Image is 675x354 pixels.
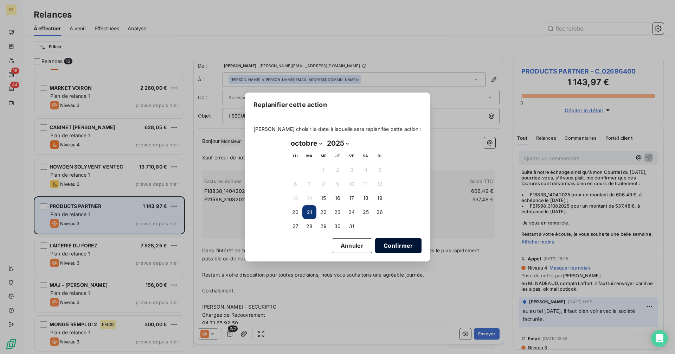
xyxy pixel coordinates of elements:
[359,205,373,219] button: 25
[332,238,372,253] button: Annuler
[302,149,316,163] th: mardi
[288,191,302,205] button: 13
[302,177,316,191] button: 7
[288,219,302,233] button: 27
[288,177,302,191] button: 6
[345,191,359,205] button: 17
[373,149,387,163] th: dimanche
[302,205,316,219] button: 21
[302,191,316,205] button: 14
[359,149,373,163] th: samedi
[330,191,345,205] button: 16
[330,163,345,177] button: 2
[345,149,359,163] th: vendredi
[253,100,327,109] span: Replanifier cette action
[373,205,387,219] button: 26
[330,219,345,233] button: 30
[330,205,345,219] button: 23
[359,191,373,205] button: 18
[316,219,330,233] button: 29
[373,191,387,205] button: 19
[316,177,330,191] button: 8
[316,205,330,219] button: 22
[345,219,359,233] button: 31
[345,177,359,191] button: 10
[373,163,387,177] button: 5
[359,177,373,191] button: 11
[330,149,345,163] th: jeudi
[375,238,422,253] button: Confirmer
[316,191,330,205] button: 15
[288,149,302,163] th: lundi
[316,149,330,163] th: mercredi
[359,163,373,177] button: 4
[651,330,668,347] div: Open Intercom Messenger
[345,163,359,177] button: 3
[288,205,302,219] button: 20
[345,205,359,219] button: 24
[373,177,387,191] button: 12
[253,126,422,133] span: [PERSON_NAME] choisir la date à laquelle sera replanifée cette action :
[316,163,330,177] button: 1
[330,177,345,191] button: 9
[302,219,316,233] button: 28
